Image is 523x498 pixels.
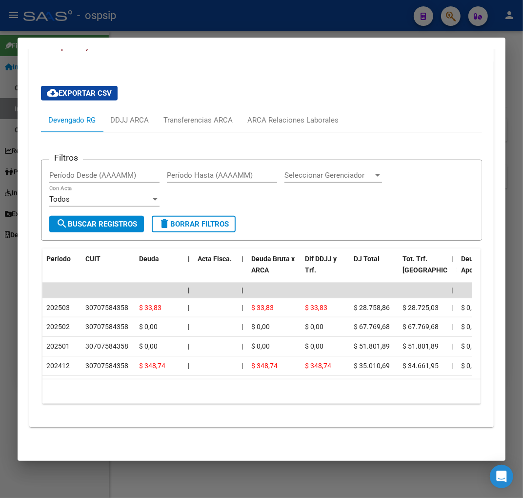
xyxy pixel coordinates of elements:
[81,249,135,291] datatable-header-cell: CUIT
[457,249,506,291] datatable-header-cell: Deuda Aporte
[163,115,233,125] div: Transferencias ARCA
[139,323,158,331] span: $ 0,00
[241,304,243,311] span: |
[350,249,399,291] datatable-header-cell: DJ Total
[139,362,165,370] span: $ 348,74
[447,249,457,291] datatable-header-cell: |
[402,323,439,331] span: $ 67.769,68
[461,342,480,350] span: $ 0,00
[305,362,331,370] span: $ 348,74
[49,152,83,163] h3: Filtros
[451,362,453,370] span: |
[451,286,453,294] span: |
[451,342,453,350] span: |
[49,195,70,204] span: Todos
[354,323,390,331] span: $ 67.769,68
[305,255,337,274] span: Dif DDJJ y Trf.
[188,255,190,263] span: |
[188,323,189,331] span: |
[305,342,323,350] span: $ 0,00
[184,249,194,291] datatable-header-cell: |
[402,362,439,370] span: $ 34.661,95
[56,218,68,229] mat-icon: search
[451,255,453,263] span: |
[354,362,390,370] span: $ 35.010,69
[461,323,480,331] span: $ 0,00
[284,171,373,180] span: Seleccionar Gerenciador
[139,342,158,350] span: $ 0,00
[85,360,128,372] div: 30707584358
[238,249,247,291] datatable-header-cell: |
[46,255,71,263] span: Período
[42,249,81,291] datatable-header-cell: Período
[194,249,238,291] datatable-header-cell: Acta Fisca.
[301,249,350,291] datatable-header-cell: Dif DDJJ y Trf.
[402,255,469,274] span: Tot. Trf. [GEOGRAPHIC_DATA]
[241,323,243,331] span: |
[354,304,390,311] span: $ 28.758,86
[46,323,70,331] span: 202502
[402,304,439,311] span: $ 28.725,03
[85,302,128,313] div: 30707584358
[48,115,96,125] div: Devengado RG
[29,62,494,427] div: Aportes y Contribuciones del Afiliado: 20419821668
[241,362,243,370] span: |
[41,86,118,101] button: Exportar CSV
[251,304,274,311] span: $ 33,83
[46,362,70,370] span: 202412
[85,255,101,263] span: CUIT
[251,323,270,331] span: $ 0,00
[152,216,236,232] button: Borrar Filtros
[251,342,270,350] span: $ 0,00
[241,286,243,294] span: |
[188,304,189,311] span: |
[354,255,380,263] span: DJ Total
[461,255,482,274] span: Deuda Aporte
[47,89,112,98] span: Exportar CSV
[188,286,190,294] span: |
[251,362,278,370] span: $ 348,74
[85,321,128,332] div: 30707584358
[402,342,439,350] span: $ 51.801,89
[251,255,295,274] span: Deuda Bruta x ARCA
[305,304,327,311] span: $ 33,83
[399,249,447,291] datatable-header-cell: Tot. Trf. Bruto
[139,304,161,311] span: $ 33,83
[241,342,243,350] span: |
[241,255,243,263] span: |
[188,342,189,350] span: |
[247,249,301,291] datatable-header-cell: Deuda Bruta x ARCA
[159,220,229,228] span: Borrar Filtros
[188,362,189,370] span: |
[461,362,480,370] span: $ 0,00
[490,465,513,488] div: Open Intercom Messenger
[159,218,170,229] mat-icon: delete
[198,255,232,263] span: Acta Fisca.
[56,220,137,228] span: Buscar Registros
[461,304,480,311] span: $ 0,00
[85,341,128,352] div: 30707584358
[49,216,144,232] button: Buscar Registros
[47,87,59,99] mat-icon: cloud_download
[305,323,323,331] span: $ 0,00
[451,304,453,311] span: |
[46,304,70,311] span: 202503
[46,342,70,350] span: 202501
[139,255,159,263] span: Deuda
[247,115,339,125] div: ARCA Relaciones Laborales
[110,115,149,125] div: DDJJ ARCA
[354,342,390,350] span: $ 51.801,89
[135,249,184,291] datatable-header-cell: Deuda
[451,323,453,331] span: |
